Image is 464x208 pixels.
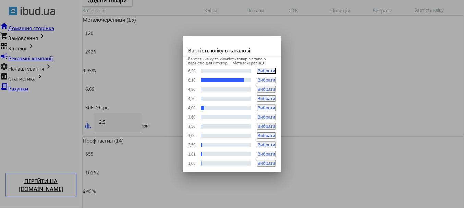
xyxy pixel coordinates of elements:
div: 3,50 [188,124,195,129]
div: 3,60 [188,115,195,119]
button: Вибрати [257,95,276,102]
button: Вибрати [257,105,276,111]
div: 4,00 [188,106,195,110]
button: Вибрати [257,132,276,139]
h1: Вартість кліку в каталозі [183,36,281,57]
button: Вибрати [257,160,276,167]
button: Вибрати [257,114,276,120]
button: Вибрати [257,86,276,93]
button: Вибрати [257,142,276,148]
button: Вибрати [257,123,276,130]
button: Вибрати [257,151,276,157]
div: 6,10 [188,78,195,82]
div: 1,01 [188,152,195,156]
p: Вартість кліку та кількість товарів з такою вартістю для категорії "Металочерепиця" [188,57,276,65]
div: 1,00 [188,161,195,166]
div: 4,80 [188,87,195,91]
div: 4,50 [188,97,195,101]
div: 3,00 [188,134,195,138]
button: Вибрати [257,68,276,74]
div: 6,20 [188,69,195,73]
div: 2,50 [188,143,195,147]
button: Вибрати [257,77,276,83]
